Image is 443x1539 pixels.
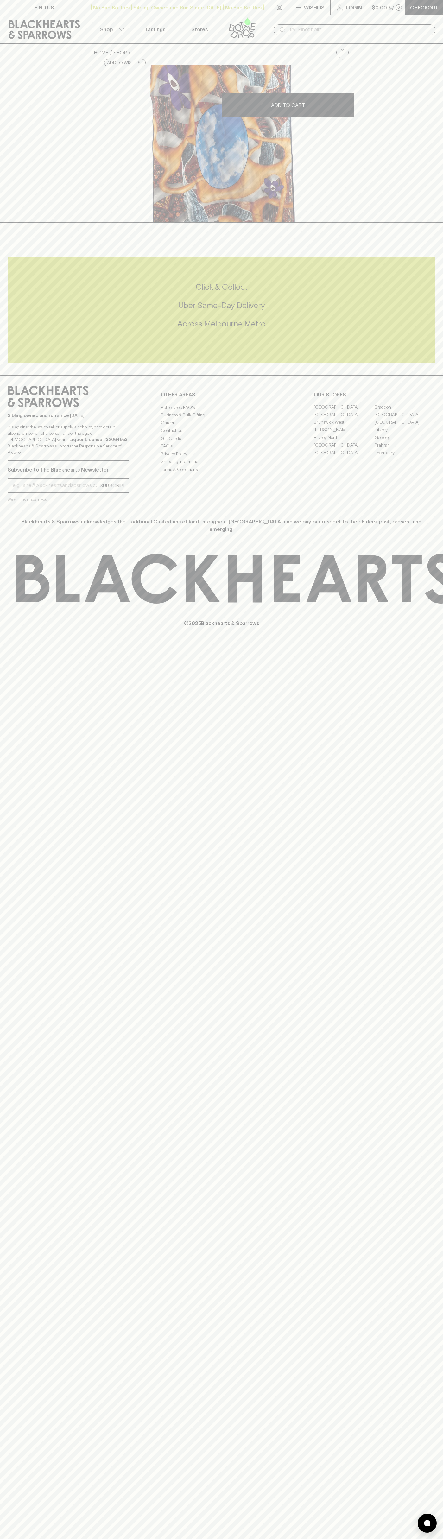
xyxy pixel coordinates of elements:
[161,419,282,427] a: Careers
[375,449,435,457] a: Thornbury
[8,300,435,311] h5: Uber Same-Day Delivery
[12,518,431,533] p: Blackhearts & Sparrows acknowledges the traditional Custodians of land throughout [GEOGRAPHIC_DAT...
[145,26,165,33] p: Tastings
[271,101,305,109] p: ADD TO CART
[13,480,97,491] input: e.g. jane@blackheartsandsparrows.com.au
[375,441,435,449] a: Prahran
[375,403,435,411] a: Braddon
[375,426,435,434] a: Fitzroy
[314,426,375,434] a: [PERSON_NAME]
[314,449,375,457] a: [GEOGRAPHIC_DATA]
[346,4,362,11] p: Login
[314,411,375,419] a: [GEOGRAPHIC_DATA]
[161,427,282,434] a: Contact Us
[314,419,375,426] a: Brunswick West
[8,466,129,473] p: Subscribe to The Blackhearts Newsletter
[161,450,282,458] a: Privacy Policy
[314,391,435,398] p: OUR STORES
[191,26,208,33] p: Stores
[161,458,282,465] a: Shipping Information
[314,403,375,411] a: [GEOGRAPHIC_DATA]
[334,46,351,62] button: Add to wishlist
[100,482,126,489] p: SUBSCRIBE
[8,424,129,455] p: It is against the law to sell or supply alcohol to, or to obtain alcohol on behalf of a person un...
[8,412,129,419] p: Sibling owned and run since [DATE]
[424,1520,430,1526] img: bubble-icon
[8,256,435,363] div: Call to action block
[375,419,435,426] a: [GEOGRAPHIC_DATA]
[89,15,133,43] button: Shop
[97,479,129,492] button: SUBSCRIBE
[8,319,435,329] h5: Across Melbourne Metro
[410,4,439,11] p: Checkout
[375,411,435,419] a: [GEOGRAPHIC_DATA]
[161,411,282,419] a: Business & Bulk Gifting
[177,15,222,43] a: Stores
[375,434,435,441] a: Geelong
[35,4,54,11] p: FIND US
[113,50,127,55] a: SHOP
[397,6,400,9] p: 0
[161,442,282,450] a: FAQ's
[161,434,282,442] a: Gift Cards
[94,50,109,55] a: HOME
[133,15,177,43] a: Tastings
[222,93,354,117] button: ADD TO CART
[161,403,282,411] a: Bottle Drop FAQ's
[100,26,113,33] p: Shop
[69,437,128,442] strong: Liquor License #32064953
[304,4,328,11] p: Wishlist
[8,282,435,292] h5: Click & Collect
[314,434,375,441] a: Fitzroy North
[314,441,375,449] a: [GEOGRAPHIC_DATA]
[161,465,282,473] a: Terms & Conditions
[8,496,129,503] p: We will never spam you
[161,391,282,398] p: OTHER AREAS
[289,25,430,35] input: Try "Pinot noir"
[104,59,146,66] button: Add to wishlist
[89,65,354,222] img: PAM-Picnic.jpg
[372,4,387,11] p: $0.00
